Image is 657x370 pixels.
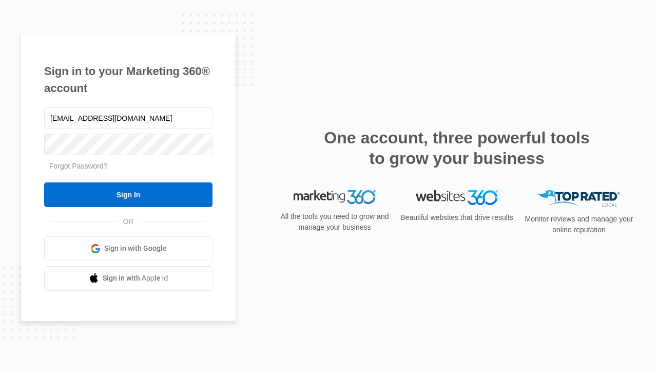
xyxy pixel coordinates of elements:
[521,214,636,235] p: Monitor reviews and manage your online reputation
[416,190,498,205] img: Websites 360
[277,211,392,233] p: All the tools you need to grow and manage your business
[399,212,514,223] p: Beautiful websites that drive results
[44,107,212,129] input: Email
[294,190,376,205] img: Marketing 360
[44,182,212,207] input: Sign In
[44,266,212,291] a: Sign in with Apple Id
[44,236,212,261] a: Sign in with Google
[103,273,168,284] span: Sign in with Apple Id
[116,216,141,227] span: OR
[44,63,212,97] h1: Sign in to your Marketing 360® account
[49,162,108,170] a: Forgot Password?
[104,243,167,254] span: Sign in with Google
[538,190,620,207] img: Top Rated Local
[321,127,593,169] h2: One account, three powerful tools to grow your business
